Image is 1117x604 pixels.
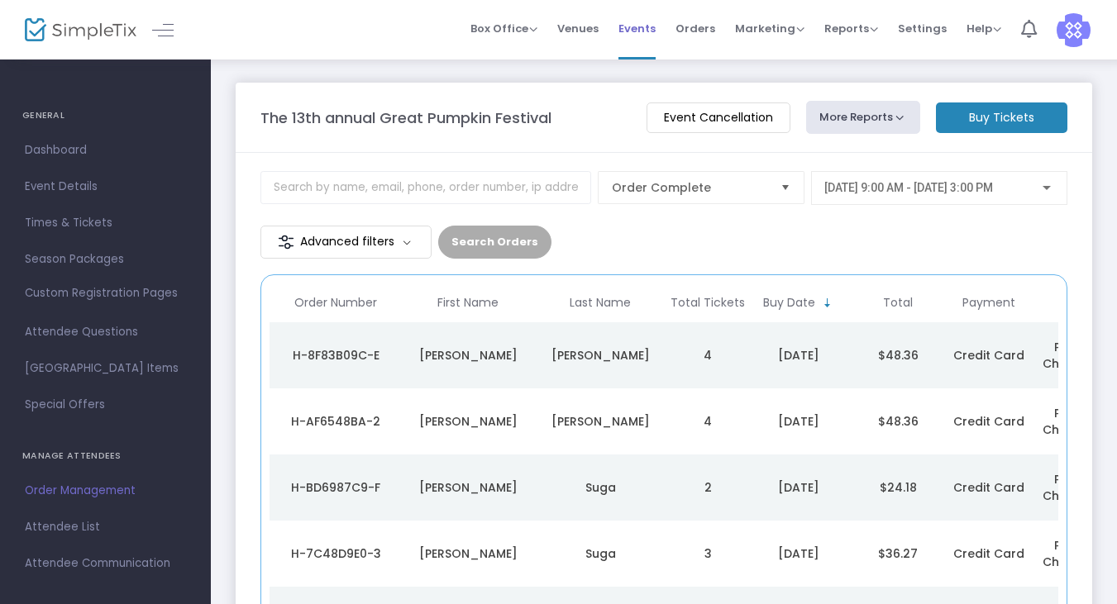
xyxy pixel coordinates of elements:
span: Reports [824,21,878,36]
button: More Reports [806,101,920,134]
th: Total Tickets [666,283,749,322]
span: Credit Card [953,347,1024,364]
span: Public Checkout [1043,405,1101,438]
span: Credit Card [953,479,1024,496]
button: Select [774,172,797,203]
div: Jearl [406,545,530,562]
span: Sortable [821,297,834,310]
m-button: Buy Tickets [936,102,1067,133]
span: Attendee Questions [25,321,186,343]
div: H-AF6548BA-2 [274,413,398,430]
td: 4 [666,388,749,454]
span: Order Number [294,296,377,310]
input: Search by name, email, phone, order number, ip address, or last 4 digits of card [260,171,591,204]
span: Help [967,21,1001,36]
span: Venues [557,7,599,50]
span: Marketing [735,21,804,36]
span: Public Checkout [1043,471,1101,504]
span: Order Complete [612,179,767,196]
span: [GEOGRAPHIC_DATA] Items [25,358,186,379]
td: $48.36 [848,322,948,388]
div: Megan [406,413,530,430]
m-button: Event Cancellation [647,102,790,133]
span: Payment [962,296,1015,310]
span: Last Name [570,296,631,310]
span: Box Office [470,21,537,36]
span: Season Packages [25,249,186,270]
td: $24.18 [848,454,948,521]
span: Special Offers [25,394,186,416]
div: H-BD6987C9-F [274,479,398,496]
span: Attendee Communication [25,553,186,574]
span: Dashboard [25,140,186,161]
span: Public Checkout [1043,339,1101,372]
div: Michelle [406,347,530,364]
span: Events [618,7,656,50]
div: 9/21/2025 [753,479,844,496]
div: H-7C48D9E0-3 [274,545,398,562]
img: filter [278,234,294,250]
td: $36.27 [848,521,948,587]
td: 2 [666,454,749,521]
span: Attendee List [25,516,186,538]
h4: MANAGE ATTENDEES [22,440,189,473]
td: 3 [666,521,749,587]
div: H-8F83B09C-E [274,347,398,364]
div: Jearl [406,479,530,496]
span: Credit Card [953,413,1024,430]
span: Orders [675,7,715,50]
span: Buy Date [763,296,815,310]
h4: GENERAL [22,99,189,132]
span: Credit Card [953,545,1024,562]
td: $48.36 [848,388,948,454]
m-panel-title: The 13th annual Great Pumpkin Festival [260,107,551,129]
span: Total [883,296,913,310]
td: 4 [666,322,749,388]
span: [DATE] 9:00 AM - [DATE] 3:00 PM [824,181,993,194]
div: Tusa [538,347,662,364]
div: Suga [538,479,662,496]
div: 9/22/2025 [753,413,844,430]
div: Suga [538,545,662,562]
span: Order Management [25,480,186,502]
m-button: Advanced filters [260,226,432,259]
span: Public Checkout [1043,537,1101,570]
span: First Name [437,296,499,310]
div: 9/22/2025 [753,347,844,364]
span: Event Details [25,176,186,197]
span: Custom Registration Pages [25,285,178,302]
span: Times & Tickets [25,212,186,234]
div: Xu [538,413,662,430]
span: Settings [898,7,947,50]
div: 9/21/2025 [753,545,844,562]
